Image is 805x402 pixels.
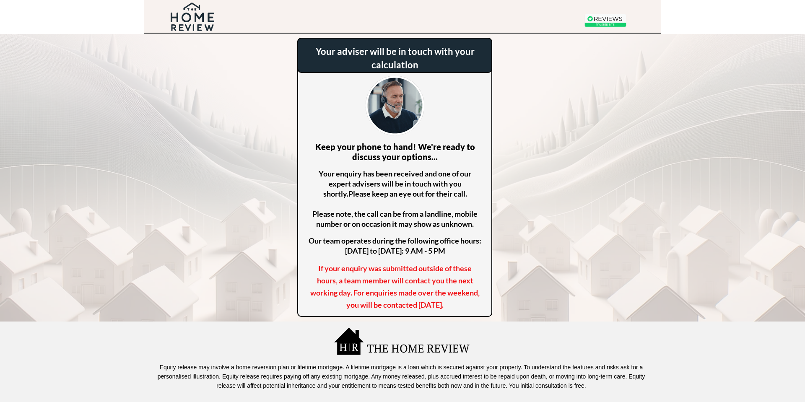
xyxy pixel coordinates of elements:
span: If your enquiry was submitted outside of these hours, a team member will contact you the next wor... [310,264,480,309]
strong: Keep your phone to hand! We're ready to discuss your options... [315,142,475,162]
span: Your adviser will be in touch with your calculation [316,46,475,70]
span: Equity release may involve a home reversion plan or lifetime mortgage. A lifetime mortgage is a l... [158,364,645,389]
span: Our team operates during the following office hours: [DATE] to [DATE]: 9 AM - 5 PM [309,236,481,255]
span: Please keep an eye out for their call. [348,189,467,198]
span: Your enquiry has been received and one of our expert advisers will be in touch with you shortly. [319,169,471,198]
span: Please note, the call can be from a landline, mobile number or on occasion it may show as unknown. [312,189,478,228]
